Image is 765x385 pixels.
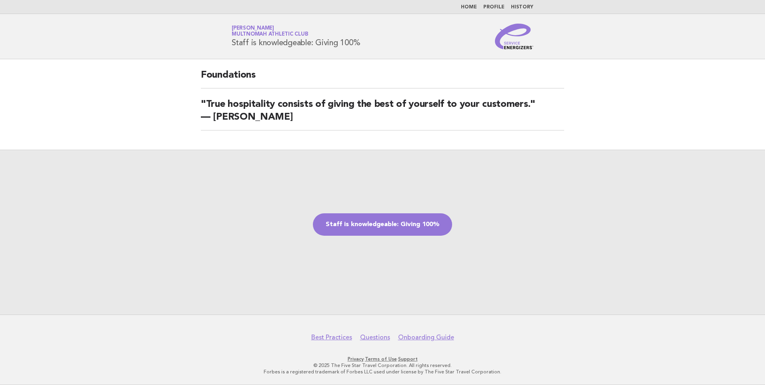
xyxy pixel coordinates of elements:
span: Multnomah Athletic Club [232,32,308,37]
a: [PERSON_NAME]Multnomah Athletic Club [232,26,308,37]
a: Support [398,356,418,362]
a: Profile [483,5,505,10]
a: Best Practices [311,333,352,341]
h2: "True hospitality consists of giving the best of yourself to your customers." — [PERSON_NAME] [201,98,564,130]
a: Terms of Use [365,356,397,362]
a: History [511,5,533,10]
p: Forbes is a registered trademark of Forbes LLC used under license by The Five Star Travel Corpora... [138,369,627,375]
a: Onboarding Guide [398,333,454,341]
p: · · [138,356,627,362]
a: Home [461,5,477,10]
img: Service Energizers [495,24,533,49]
a: Staff is knowledgeable: Giving 100% [313,213,452,236]
a: Privacy [348,356,364,362]
a: Questions [360,333,390,341]
h2: Foundations [201,69,564,88]
p: © 2025 The Five Star Travel Corporation. All rights reserved. [138,362,627,369]
h1: Staff is knowledgeable: Giving 100% [232,26,360,47]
